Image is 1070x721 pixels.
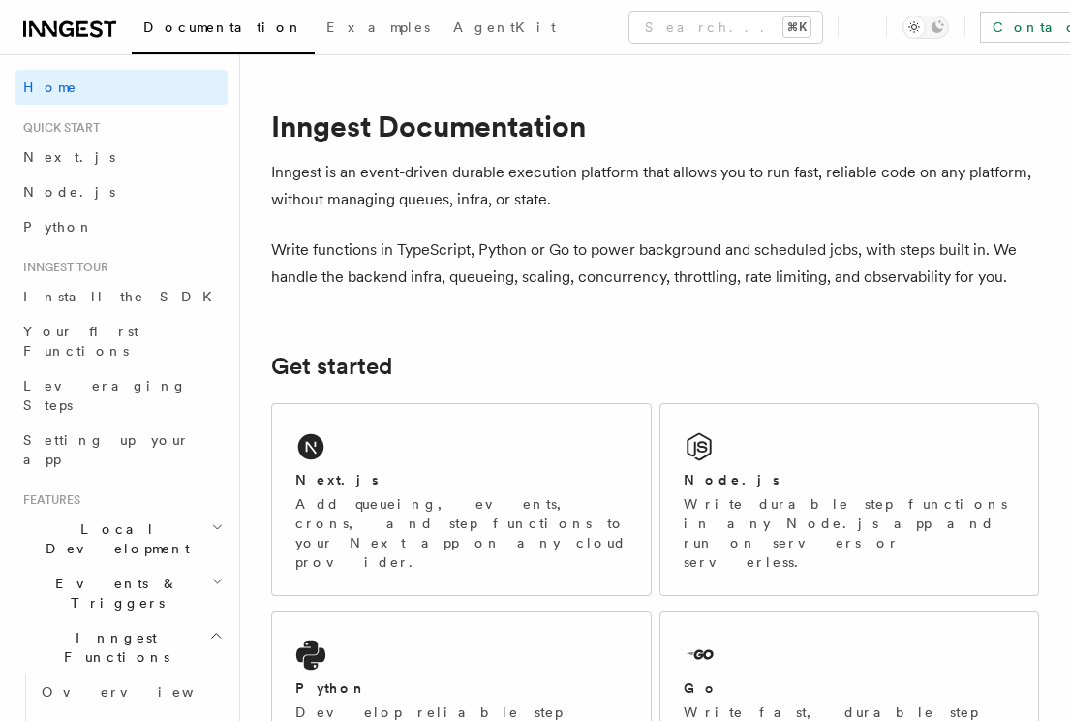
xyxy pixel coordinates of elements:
a: Next.jsAdd queueing, events, crons, and step functions to your Next app on any cloud provider. [271,403,652,596]
span: Events & Triggers [15,574,211,612]
span: Documentation [143,19,303,35]
button: Toggle dark mode [902,16,949,39]
h1: Inngest Documentation [271,109,1039,143]
p: Write functions in TypeScript, Python or Go to power background and scheduled jobs, with steps bu... [271,236,1039,291]
span: Inngest Functions [15,628,209,667]
span: Install the SDK [23,289,224,304]
span: Leveraging Steps [23,378,187,413]
a: Documentation [132,6,315,54]
a: Examples [315,6,442,52]
a: Next.js [15,140,228,174]
span: Python [23,219,94,235]
span: Overview [42,684,241,700]
span: Home [23,78,77,97]
button: Search...⌘K [629,12,822,43]
p: Write durable step functions in any Node.js app and run on servers or serverless. [684,494,1016,572]
span: Inngest tour [15,260,108,275]
button: Local Development [15,512,228,566]
span: Node.js [23,184,115,200]
span: Quick start [15,120,100,136]
a: Node.js [15,174,228,209]
a: Install the SDK [15,279,228,314]
a: Overview [34,674,228,709]
span: AgentKit [453,19,556,35]
button: Inngest Functions [15,620,228,674]
p: Add queueing, events, crons, and step functions to your Next app on any cloud provider. [295,494,627,572]
button: Events & Triggers [15,566,228,620]
a: Leveraging Steps [15,368,228,423]
span: Your first Functions [23,324,138,359]
h2: Go [684,678,718,698]
span: Setting up your app [23,432,190,467]
h2: Python [295,678,367,698]
h2: Node.js [684,470,780,489]
span: Examples [326,19,430,35]
p: Inngest is an event-driven durable execution platform that allows you to run fast, reliable code ... [271,159,1039,213]
a: Python [15,209,228,244]
a: AgentKit [442,6,567,52]
span: Features [15,492,80,508]
a: Your first Functions [15,314,228,368]
kbd: ⌘K [783,17,810,37]
h2: Next.js [295,470,379,489]
a: Node.jsWrite durable step functions in any Node.js app and run on servers or serverless. [659,403,1040,596]
span: Next.js [23,149,115,165]
a: Get started [271,353,392,380]
a: Setting up your app [15,423,228,477]
a: Home [15,70,228,105]
span: Local Development [15,519,211,558]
